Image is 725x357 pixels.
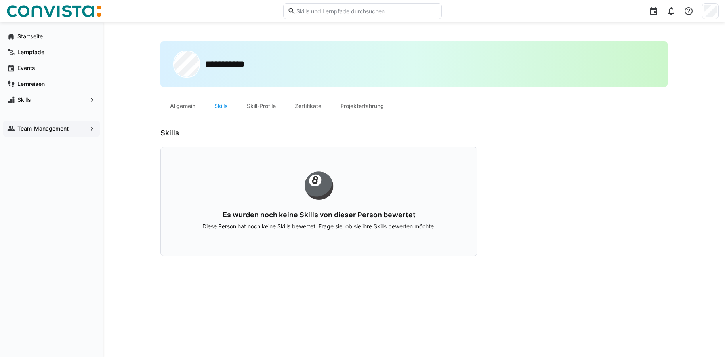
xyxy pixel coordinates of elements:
p: Diese Person hat noch keine Skills bewertet. Frage sie, ob sie ihre Skills bewerten möchte. [186,222,452,230]
div: Zertifikate [285,97,331,116]
input: Skills und Lernpfade durchsuchen… [296,8,437,15]
div: Skills [205,97,237,116]
div: Skill-Profile [237,97,285,116]
h3: Skills [160,129,477,137]
div: 🎱 [186,173,452,198]
div: Allgemein [160,97,205,116]
div: Projekterfahrung [331,97,393,116]
h3: Es wurden noch keine Skills von dieser Person bewertet [186,211,452,219]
